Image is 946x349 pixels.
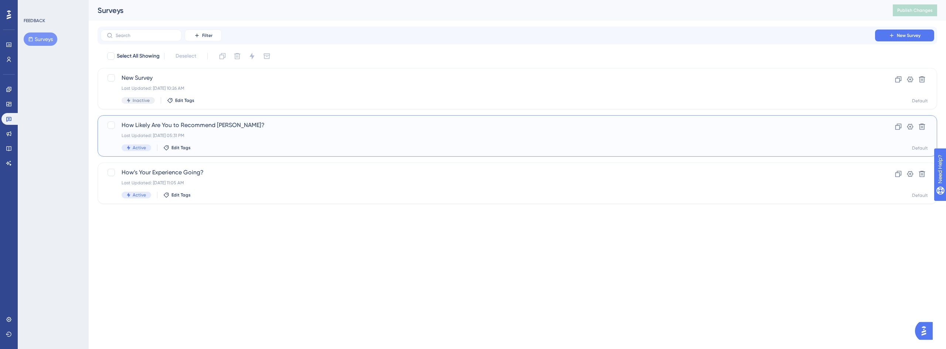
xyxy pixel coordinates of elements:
button: Edit Tags [163,145,191,151]
span: Filter [202,32,212,38]
span: New Survey [897,32,921,38]
button: Edit Tags [167,97,194,103]
button: Edit Tags [163,192,191,198]
span: Active [133,145,146,151]
span: Inactive [133,97,150,103]
span: Publish Changes [897,7,933,13]
button: New Survey [875,30,934,41]
div: Last Updated: [DATE] 10:26 AM [122,85,854,91]
span: Select All Showing [117,52,160,61]
span: How Likely Are You to Recommend [PERSON_NAME]? [122,121,854,130]
span: Edit Tags [175,97,194,103]
button: Filter [185,30,222,41]
div: FEEDBACK [24,18,45,24]
div: Surveys [98,5,874,16]
div: Last Updated: [DATE] 05:31 PM [122,133,854,138]
div: Default [912,98,928,104]
div: Default [912,145,928,151]
button: Publish Changes [893,4,937,16]
span: Need Help? [17,2,46,11]
span: Edit Tags [171,192,191,198]
div: Default [912,192,928,198]
span: How’s Your Experience Going? [122,168,854,177]
input: Search [116,33,176,38]
iframe: UserGuiding AI Assistant Launcher [915,320,937,342]
button: Surveys [24,32,57,46]
button: Deselect [169,49,203,63]
div: Last Updated: [DATE] 11:05 AM [122,180,854,186]
span: New Survey [122,73,854,82]
span: Edit Tags [171,145,191,151]
span: Deselect [176,52,196,61]
span: Active [133,192,146,198]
